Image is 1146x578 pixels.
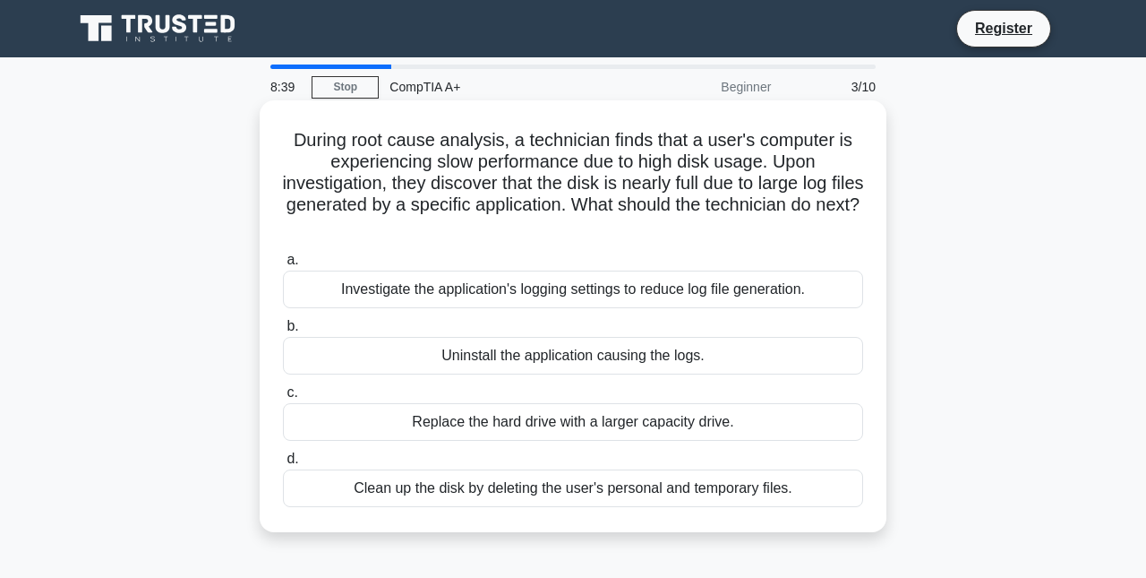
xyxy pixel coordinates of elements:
div: Beginner [625,69,782,105]
span: d. [286,451,298,466]
div: CompTIA A+ [379,69,625,105]
div: Clean up the disk by deleting the user's personal and temporary files. [283,470,863,507]
a: Register [964,17,1043,39]
h5: During root cause analysis, a technician finds that a user's computer is experiencing slow perfor... [281,129,865,238]
a: Stop [312,76,379,99]
span: b. [286,318,298,333]
div: Investigate the application's logging settings to reduce log file generation. [283,271,863,308]
div: Replace the hard drive with a larger capacity drive. [283,403,863,441]
div: 3/10 [782,69,886,105]
span: a. [286,252,298,267]
span: c. [286,384,297,400]
div: Uninstall the application causing the logs. [283,337,863,375]
div: 8:39 [260,69,312,105]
